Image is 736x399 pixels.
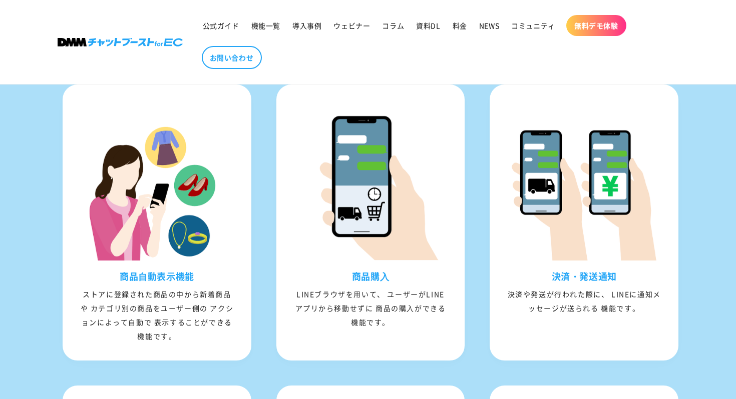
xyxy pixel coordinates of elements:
[574,21,618,30] span: 無料デモ体験
[65,287,249,343] div: ストアに登録された商品の中から新着商品や カテゴリ別の商品をユーザー側の アクションによって⾃動で 表⽰することができる機能です。
[327,15,376,36] a: ウェビナー
[479,21,499,30] span: NEWS
[58,38,183,46] img: 株式会社DMM Boost
[333,21,370,30] span: ウェビナー
[376,15,410,36] a: コラム
[251,21,280,30] span: 機能一覧
[511,21,555,30] span: コミュニティ
[279,287,463,329] div: LINEブラウザを⽤いて、 ユーザーがLINEアプリから移動せずに 商品の購⼊ができる機能です。
[286,15,327,36] a: 導入事例
[197,15,245,36] a: 公式ガイド
[202,46,262,69] a: お問い合わせ
[292,21,321,30] span: 導入事例
[447,15,473,36] a: 料金
[65,270,249,282] h3: 商品⾃動表⽰機能
[566,15,626,36] a: 無料デモ体験
[507,107,661,260] img: 決済・発送通知
[279,270,463,282] h3: 商品購⼊
[245,15,286,36] a: 機能一覧
[473,15,505,36] a: NEWS
[203,21,239,30] span: 公式ガイド
[382,21,404,30] span: コラム
[80,107,234,260] img: 商品⾃動表⽰機能
[210,53,254,62] span: お問い合わせ
[416,21,440,30] span: 資料DL
[492,270,676,282] h3: 決済・発送通知
[453,21,467,30] span: 料金
[492,287,676,315] div: 決済や発送が⾏われた際に、 LINEに通知メッセージが送られる 機能です。
[294,107,448,260] img: 商品購⼊
[410,15,446,36] a: 資料DL
[505,15,561,36] a: コミュニティ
